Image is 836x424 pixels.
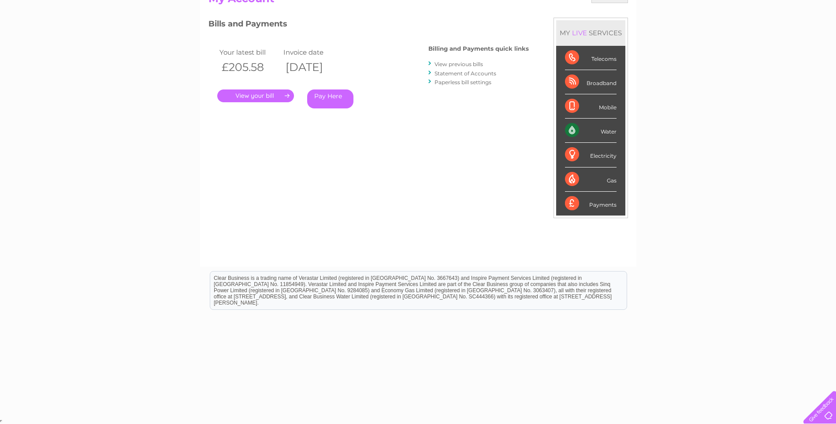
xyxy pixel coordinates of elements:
[217,46,281,58] td: Your latest bill
[565,46,617,70] div: Telecoms
[565,143,617,167] div: Electricity
[565,119,617,143] div: Water
[217,89,294,102] a: .
[570,29,589,37] div: LIVE
[428,45,529,52] h4: Billing and Payments quick links
[210,5,627,43] div: Clear Business is a trading name of Verastar Limited (registered in [GEOGRAPHIC_DATA] No. 3667643...
[565,94,617,119] div: Mobile
[217,58,281,76] th: £205.58
[281,46,345,58] td: Invoice date
[307,89,353,108] a: Pay Here
[435,70,496,77] a: Statement of Accounts
[208,18,529,33] h3: Bills and Payments
[565,70,617,94] div: Broadband
[556,20,625,45] div: MY SERVICES
[565,192,617,216] div: Payments
[435,79,491,86] a: Paperless bill settings
[565,167,617,192] div: Gas
[281,58,345,76] th: [DATE]
[435,61,483,67] a: View previous bills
